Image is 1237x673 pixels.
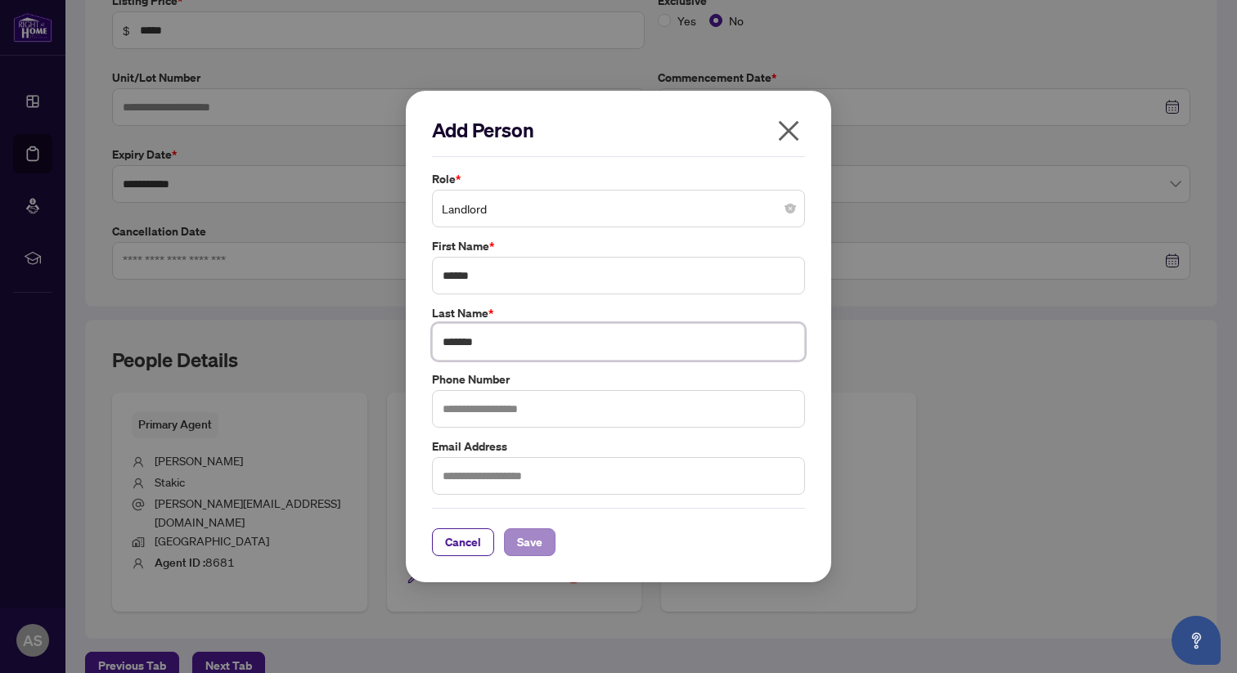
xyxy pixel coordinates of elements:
label: Phone Number [432,370,805,388]
label: Role [432,170,805,188]
span: Save [517,529,542,555]
button: Cancel [432,528,494,556]
label: Last Name [432,304,805,322]
span: Cancel [445,529,481,555]
span: Landlord [442,193,795,224]
h2: Add Person [432,117,805,143]
button: Save [504,528,556,556]
button: Open asap [1172,616,1221,665]
span: close-circle [785,204,795,213]
label: Email Address [432,437,805,455]
span: close [776,118,802,144]
label: First Name [432,237,805,255]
